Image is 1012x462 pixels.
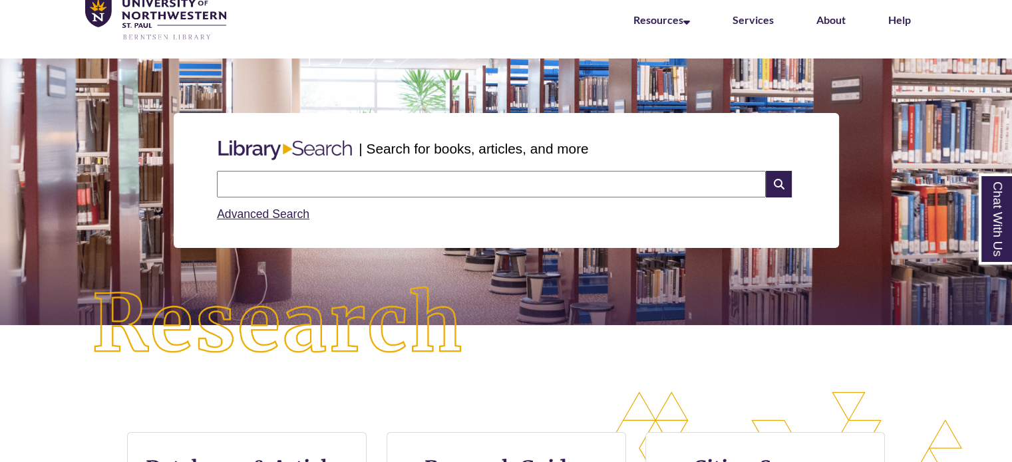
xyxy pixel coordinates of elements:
[888,13,911,26] a: Help
[217,207,309,221] a: Advanced Search
[359,138,588,159] p: | Search for books, articles, and more
[51,245,506,404] img: Research
[212,135,359,166] img: Libary Search
[633,13,690,26] a: Resources
[733,13,774,26] a: Services
[766,171,791,197] i: Search
[816,13,846,26] a: About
